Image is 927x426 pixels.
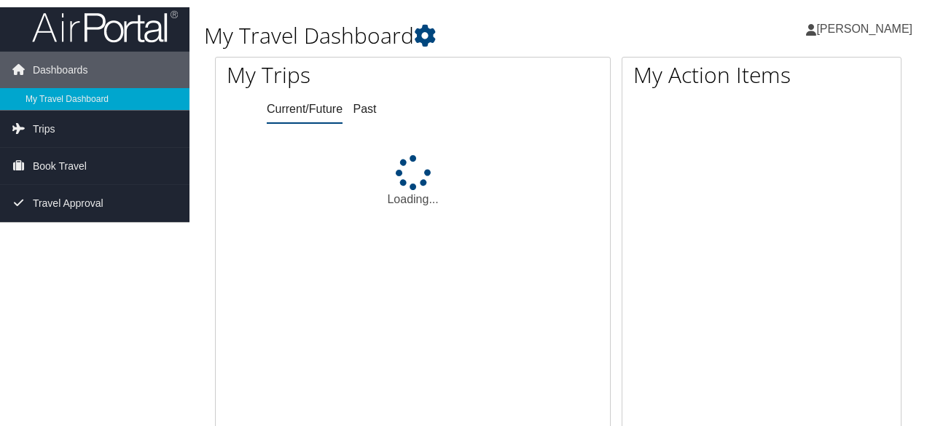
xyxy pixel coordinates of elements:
[227,60,435,90] h1: My Trips
[622,60,901,90] h1: My Action Items
[32,9,178,44] img: airportal-logo.png
[267,103,343,115] a: Current/Future
[816,23,912,35] span: [PERSON_NAME]
[806,7,927,51] a: [PERSON_NAME]
[216,155,610,208] div: Loading...
[33,111,55,147] span: Trips
[33,52,88,88] span: Dashboards
[204,20,676,51] h1: My Travel Dashboard
[353,103,377,115] a: Past
[33,148,87,184] span: Book Travel
[33,185,103,221] span: Travel Approval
